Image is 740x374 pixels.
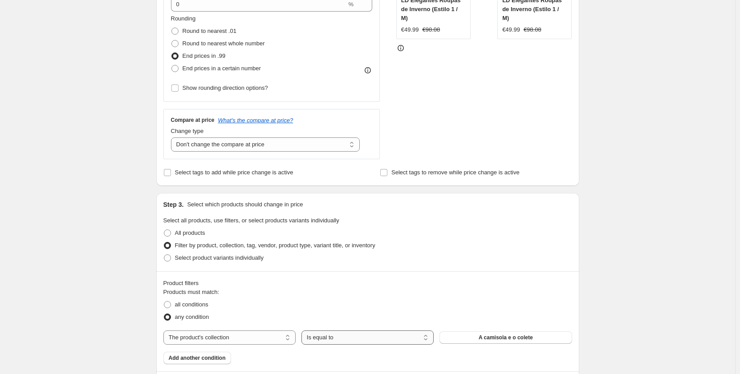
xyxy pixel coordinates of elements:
strike: €98.08 [423,25,440,34]
span: all conditions [175,301,208,308]
strike: €98.08 [524,25,541,34]
h2: Step 3. [163,200,184,209]
span: Filter by product, collection, tag, vendor, product type, variant title, or inventory [175,242,375,249]
span: Show rounding direction options? [183,84,268,91]
button: What's the compare at price? [218,117,293,124]
button: A camisola e o colete [439,331,572,344]
span: Select product variants individually [175,254,264,261]
h3: Compare at price [171,117,215,124]
span: any condition [175,314,209,320]
span: End prices in .99 [183,52,226,59]
span: Round to nearest whole number [183,40,265,47]
span: Round to nearest .01 [183,28,236,34]
p: Select which products should change in price [187,200,303,209]
span: Select all products, use filters, or select products variants individually [163,217,339,224]
span: Rounding [171,15,196,22]
div: €49.99 [502,25,520,34]
span: Add another condition [169,354,226,362]
div: Product filters [163,279,572,288]
span: Select tags to remove while price change is active [391,169,520,176]
span: Change type [171,128,204,134]
span: End prices in a certain number [183,65,261,72]
span: Products must match: [163,289,220,295]
span: All products [175,229,205,236]
div: €49.99 [401,25,419,34]
span: % [348,1,354,8]
button: Add another condition [163,352,231,364]
span: A camisola e o colete [479,334,533,341]
span: Select tags to add while price change is active [175,169,293,176]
